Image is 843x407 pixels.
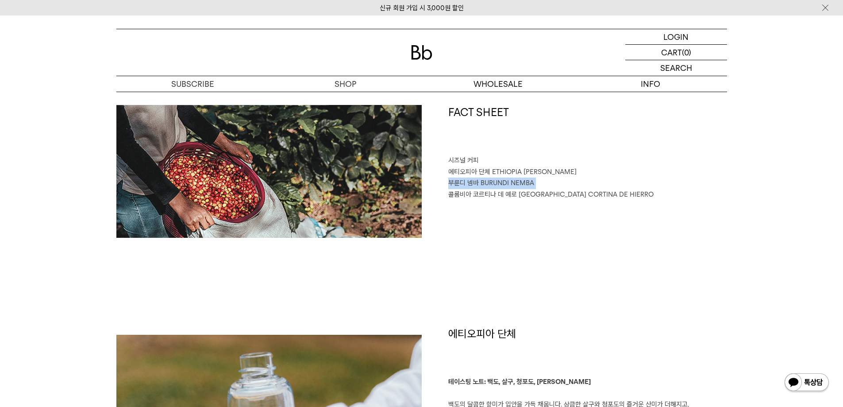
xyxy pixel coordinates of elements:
span: 콜롬비아 코르티나 데 예로 [448,190,517,198]
img: 로고 [411,45,432,60]
p: WHOLESALE [422,76,574,92]
h1: 에티오피아 단체 [448,326,727,377]
p: (0) [682,45,691,60]
h1: FACT SHEET [448,105,727,155]
span: ETHIOPIA [PERSON_NAME] [492,168,577,176]
a: SUBSCRIBE [116,76,269,92]
span: 시즈널 커피 [448,156,479,164]
span: 부룬디 넴바 [448,179,479,187]
b: 테이스팅 노트: 백도, 살구, 청포도, [PERSON_NAME] [448,378,591,386]
span: BURUNDI NEMBA [481,179,534,187]
img: 카카오톡 채널 1:1 채팅 버튼 [784,372,830,394]
img: 10월의 커피 3종 (각 200g x3) [116,105,422,238]
span: [GEOGRAPHIC_DATA] CORTINA DE HIERRO [519,190,654,198]
a: SHOP [269,76,422,92]
span: 에티오피아 단체 [448,168,490,176]
p: CART [661,45,682,60]
a: CART (0) [625,45,727,60]
p: INFO [574,76,727,92]
a: LOGIN [625,29,727,45]
p: SEARCH [660,60,692,76]
a: 신규 회원 가입 시 3,000원 할인 [380,4,464,12]
p: LOGIN [663,29,689,44]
